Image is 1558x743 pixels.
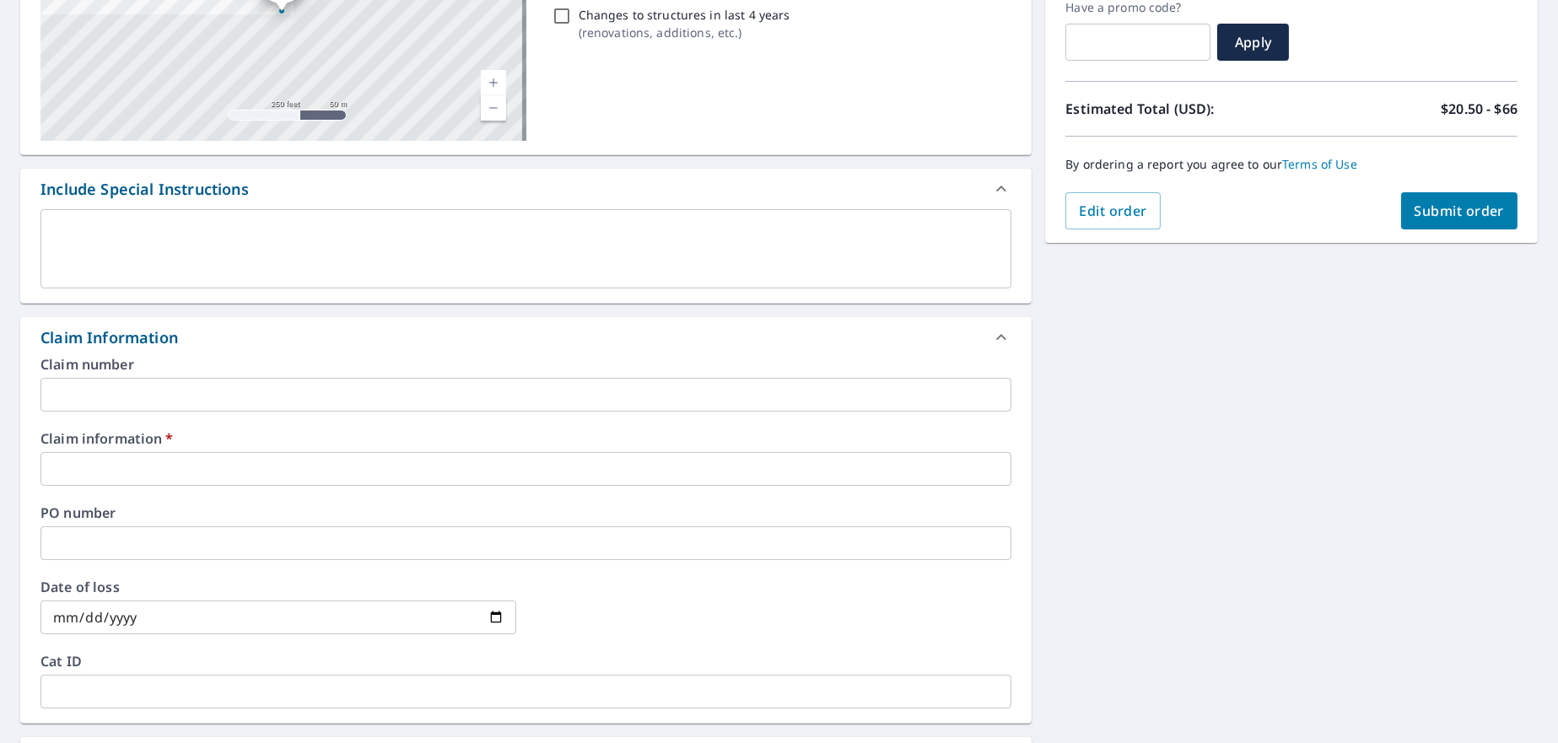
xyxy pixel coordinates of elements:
[40,358,1011,371] label: Claim number
[1415,202,1505,220] span: Submit order
[481,70,506,95] a: Current Level 17, Zoom In
[1065,157,1518,172] p: By ordering a report you agree to our
[1231,33,1275,51] span: Apply
[40,326,178,349] div: Claim Information
[40,506,1011,520] label: PO number
[1065,192,1161,229] button: Edit order
[1282,156,1357,172] a: Terms of Use
[481,95,506,121] a: Current Level 17, Zoom Out
[1217,24,1289,61] button: Apply
[1401,192,1518,229] button: Submit order
[579,6,790,24] p: Changes to structures in last 4 years
[40,654,1011,668] label: Cat ID
[1441,99,1518,119] p: $20.50 - $66
[1079,202,1147,220] span: Edit order
[20,317,1032,358] div: Claim Information
[40,432,1011,445] label: Claim information
[20,169,1032,209] div: Include Special Instructions
[40,178,249,201] div: Include Special Instructions
[579,24,790,41] p: ( renovations, additions, etc. )
[40,580,516,594] label: Date of loss
[1065,99,1291,119] p: Estimated Total (USD):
